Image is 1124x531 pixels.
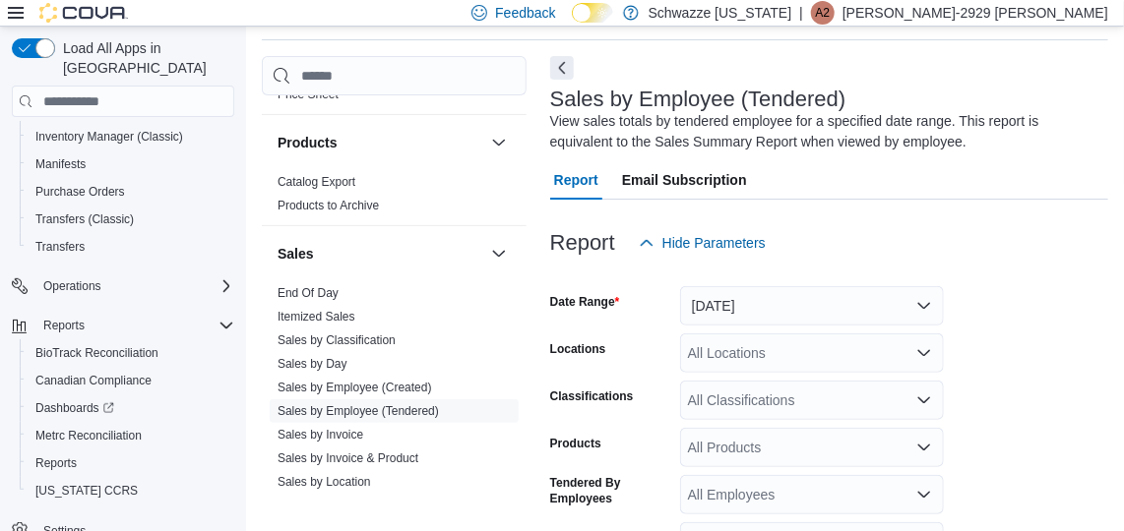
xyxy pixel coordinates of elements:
p: | [799,1,803,25]
button: Open list of options [916,345,932,361]
a: Dashboards [20,394,242,422]
span: Email Subscription [622,160,747,200]
button: Canadian Compliance [20,367,242,394]
a: Sales by Invoice [278,428,363,442]
input: Dark Mode [572,3,613,24]
a: [US_STATE] CCRS [28,479,146,502]
h3: Sales by Employee (Tendered) [550,88,846,111]
span: Itemized Sales [278,309,355,324]
span: Sales by Day [278,356,347,372]
a: Sales by Classification [278,333,396,347]
button: Open list of options [916,440,932,455]
span: Load All Apps in [GEOGRAPHIC_DATA] [55,38,234,78]
a: Sales by Employee (Tendered) [278,404,439,418]
h3: Report [550,231,615,255]
span: Sales by Employee (Tendered) [278,403,439,419]
a: Inventory Manager (Classic) [28,125,191,148]
span: [US_STATE] CCRS [35,483,138,499]
a: End Of Day [278,286,339,300]
button: Reports [35,314,93,337]
span: Reports [43,318,85,333]
button: Hide Parameters [631,223,774,263]
label: Products [550,436,601,451]
img: Cova [39,3,128,23]
a: Products to Archive [278,199,379,212]
h3: Sales [278,244,314,264]
button: Products [278,133,483,152]
a: Reports [28,451,85,475]
button: Manifests [20,150,242,178]
span: Dashboards [35,400,114,416]
button: [US_STATE] CCRS [20,477,242,504]
span: Transfers [35,239,85,255]
a: Purchase Orders [28,180,133,204]
button: Open list of options [916,392,932,408]
button: Open list of options [916,487,932,502]
span: Reports [35,455,77,471]
button: Sales [487,242,511,265]
div: Adrian-2929 Telles [811,1,835,25]
span: Purchase Orders [35,184,125,200]
a: Sales by Invoice & Product [278,451,418,465]
button: Operations [35,274,109,298]
span: Metrc Reconciliation [28,424,234,447]
span: BioTrack Reconciliation [35,345,158,361]
span: Products to Archive [278,198,379,213]
a: Sales by Location [278,475,371,489]
h3: Products [278,133,338,152]
button: Sales [278,244,483,264]
span: Sales by Classification [278,332,396,348]
span: Manifests [28,152,234,176]
label: Date Range [550,294,620,310]
span: Sales by Employee (Created) [278,380,432,395]
button: Inventory Manager (Classic) [20,123,242,150]
div: Products [262,170,527,225]
label: Classifications [550,388,634,404]
a: Sales by Day [278,357,347,371]
span: Catalog Export [278,174,355,190]
button: Transfers [20,233,242,261]
span: Manifests [35,156,86,172]
a: Itemized Sales [278,310,355,324]
a: Metrc Reconciliation [28,424,150,447]
span: End Of Day [278,285,339,301]
span: Metrc Reconciliation [35,428,142,443]
div: View sales totals by tendered employee for a specified date range. This report is equivalent to t... [550,111,1098,152]
span: Transfers (Classic) [28,207,234,231]
button: BioTrack Reconciliation [20,339,242,367]
span: BioTrack Reconciliation [28,341,234,365]
p: Schwazze [US_STATE] [649,1,792,25]
a: Sales by Employee (Created) [278,381,432,394]
a: Manifests [28,152,94,176]
span: Hide Parameters [662,233,766,253]
a: Transfers [28,235,93,259]
a: BioTrack Reconciliation [28,341,166,365]
span: Washington CCRS [28,479,234,502]
a: Catalog Export [278,175,355,189]
label: Locations [550,341,606,357]
a: Transfers (Classic) [28,207,142,231]
div: Pricing [262,83,527,114]
span: A2 [816,1,831,25]
span: Sales by Invoice & Product [278,450,418,466]
label: Tendered By Employees [550,475,672,506]
button: Next [550,56,574,80]
span: Canadian Compliance [35,373,152,388]
span: Feedback [495,3,555,23]
span: Canadian Compliance [28,369,234,392]
span: Reports [28,451,234,475]
button: Operations [4,272,242,300]
a: Dashboards [28,396,122,420]
span: Report [554,160,598,200]
a: Canadian Compliance [28,369,159,392]
span: Operations [35,274,234,298]
span: Reports [35,314,234,337]
button: Transfers (Classic) [20,206,242,233]
span: Sales by Location [278,474,371,490]
p: [PERSON_NAME]-2929 [PERSON_NAME] [843,1,1108,25]
button: Metrc Reconciliation [20,422,242,449]
button: Products [487,131,511,154]
span: Sales by Invoice [278,427,363,442]
button: [DATE] [680,286,944,325]
span: Transfers (Classic) [35,211,134,227]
